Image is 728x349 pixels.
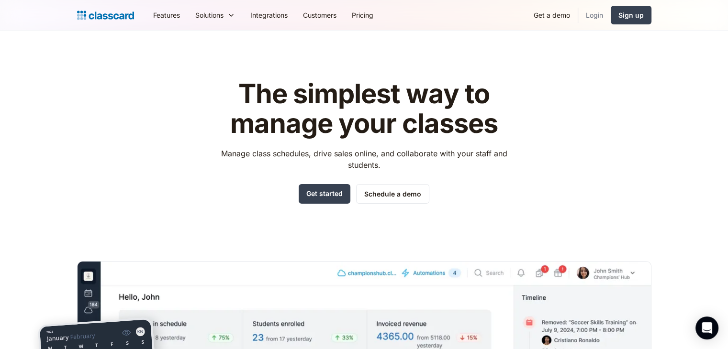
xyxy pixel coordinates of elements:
a: Features [146,4,188,26]
div: Open Intercom Messenger [695,316,718,339]
a: Integrations [243,4,295,26]
h1: The simplest way to manage your classes [212,79,516,138]
a: Login [578,4,611,26]
a: Pricing [344,4,381,26]
p: Manage class schedules, drive sales online, and collaborate with your staff and students. [212,148,516,171]
a: Sign up [611,6,651,24]
a: Schedule a demo [356,184,429,204]
a: Get started [299,184,350,204]
a: home [77,9,134,22]
a: Customers [295,4,344,26]
div: Solutions [188,4,243,26]
a: Get a demo [526,4,578,26]
div: Sign up [618,10,644,20]
div: Solutions [195,10,224,20]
